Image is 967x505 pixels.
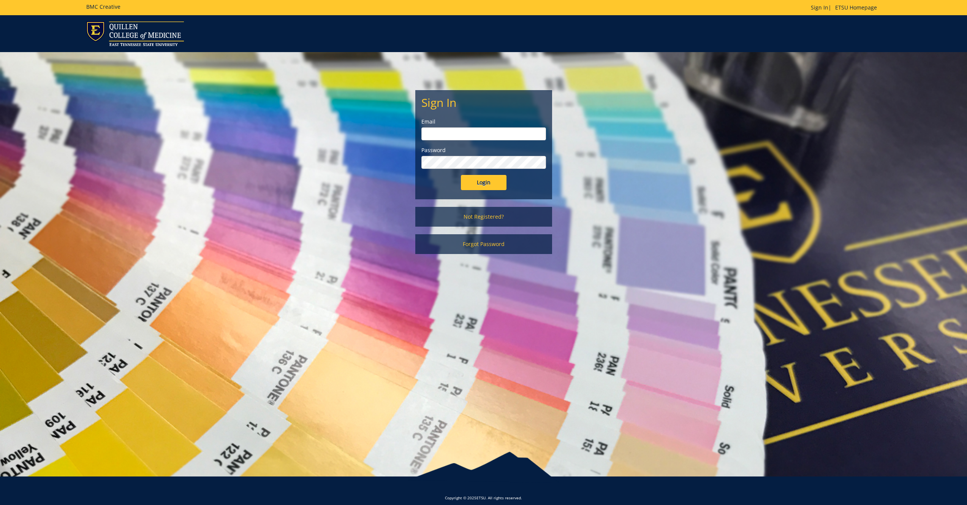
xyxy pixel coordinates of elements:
input: Login [461,175,506,190]
a: Sign In [811,4,828,11]
label: Email [421,118,546,125]
img: ETSU logo [86,21,184,46]
a: Forgot Password [415,234,552,254]
a: Not Registered? [415,207,552,227]
a: ETSU [476,495,486,500]
h2: Sign In [421,96,546,109]
p: | [811,4,881,11]
label: Password [421,146,546,154]
a: ETSU Homepage [831,4,881,11]
h5: BMC Creative [86,4,120,10]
